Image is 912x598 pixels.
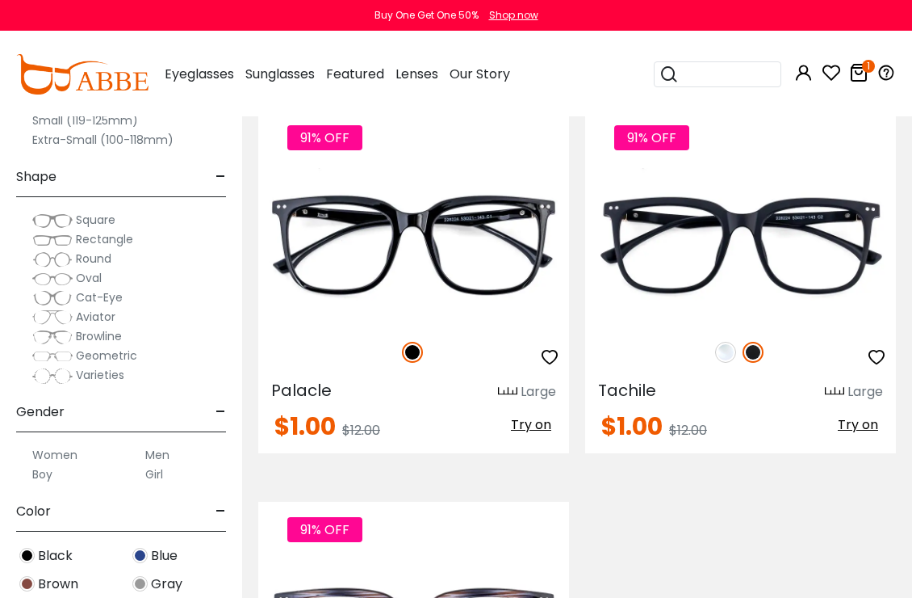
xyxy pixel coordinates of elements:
span: - [215,393,226,432]
a: Shop now [481,8,538,22]
span: Rectangle [76,231,133,247]
span: Shape [16,158,56,196]
label: Men [145,445,169,465]
i: 1 [862,60,875,73]
img: Square.png [32,213,73,229]
img: Cat-Eye.png [32,290,73,306]
img: Clear [715,342,736,363]
span: Our Story [450,65,510,83]
div: Buy One Get One 50% [374,8,479,23]
div: Large [847,382,883,402]
span: 91% OFF [287,517,362,542]
span: Try on [838,415,878,434]
img: Brown [19,576,35,592]
img: size ruler [825,386,844,398]
span: Featured [326,65,384,83]
img: size ruler [498,386,517,398]
img: Black [402,342,423,363]
label: Women [32,445,77,465]
span: Eyeglasses [165,65,234,83]
span: Black [38,546,73,566]
label: Girl [145,465,163,484]
span: Blue [151,546,178,566]
span: Square [76,212,115,228]
span: Brown [38,575,78,594]
label: Boy [32,465,52,484]
span: Cat-Eye [76,289,123,305]
span: $1.00 [601,409,663,444]
button: Try on [833,415,883,436]
img: Matte-black Tachile - Plastic ,Universal Bridge Fit [585,168,896,324]
img: Oval.png [32,271,73,287]
span: Gray [151,575,182,594]
span: - [215,158,226,196]
span: Aviator [76,309,115,325]
img: Rectangle.png [32,232,73,248]
button: Try on [506,415,556,436]
span: Oval [76,270,102,286]
img: Browline.png [32,329,73,345]
img: Black Palacle - Plastic ,Universal Bridge Fit [258,168,569,324]
label: Small (119-125mm) [32,111,138,130]
span: 91% OFF [287,125,362,150]
span: - [215,492,226,531]
a: 1 [849,66,868,85]
span: $12.00 [669,421,707,440]
span: Geometric [76,347,137,364]
span: Sunglasses [245,65,315,83]
div: Large [521,382,556,402]
span: Gender [16,393,65,432]
span: Try on [511,415,551,434]
div: Shop now [489,8,538,23]
img: Geometric.png [32,348,73,364]
span: $1.00 [274,409,336,444]
span: Color [16,492,51,531]
img: Varieties.png [32,368,73,385]
img: Blue [132,548,148,563]
img: Gray [132,576,148,592]
img: Matte Black [743,342,763,363]
span: Varieties [76,367,124,383]
label: Extra-Small (100-118mm) [32,130,174,149]
span: Lenses [395,65,438,83]
span: 91% OFF [614,125,689,150]
img: Round.png [32,251,73,267]
span: Round [76,251,111,267]
img: Aviator.png [32,310,73,326]
img: Black [19,548,35,563]
span: $12.00 [342,421,380,440]
span: Browline [76,328,122,344]
img: abbeglasses.com [16,54,149,95]
span: Palacle [271,379,332,402]
span: Tachile [598,379,656,402]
